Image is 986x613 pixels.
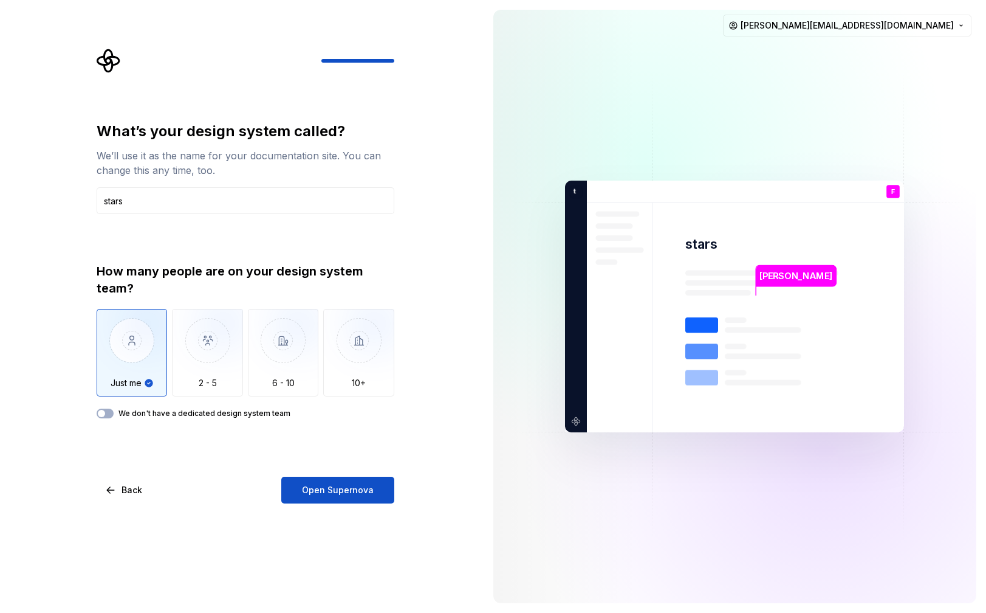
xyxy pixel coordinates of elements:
span: [PERSON_NAME][EMAIL_ADDRESS][DOMAIN_NAME] [741,19,954,32]
span: Back [122,484,142,496]
svg: Supernova Logo [97,49,121,73]
button: Open Supernova [281,477,394,504]
p: F [891,189,895,195]
label: We don't have a dedicated design system team [118,409,290,418]
button: Back [97,477,152,504]
div: How many people are on your design system team? [97,263,394,297]
p: [PERSON_NAME] [760,269,833,283]
div: What’s your design system called? [97,122,394,141]
p: stars [685,235,717,253]
span: Open Supernova [302,484,374,496]
button: [PERSON_NAME][EMAIL_ADDRESS][DOMAIN_NAME] [723,15,971,36]
div: We’ll use it as the name for your documentation site. You can change this any time, too. [97,148,394,178]
input: Design system name [97,187,394,214]
p: t [569,186,576,197]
